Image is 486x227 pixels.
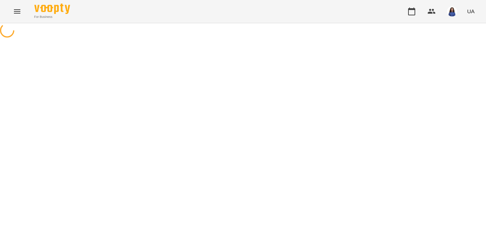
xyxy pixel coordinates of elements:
span: For Business [34,15,70,19]
button: Menu [9,3,26,20]
button: UA [464,5,477,18]
span: UA [467,8,475,15]
img: Voopty Logo [34,4,70,14]
img: 896d7bd98bada4a398fcb6f6c121a1d1.png [447,6,457,16]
